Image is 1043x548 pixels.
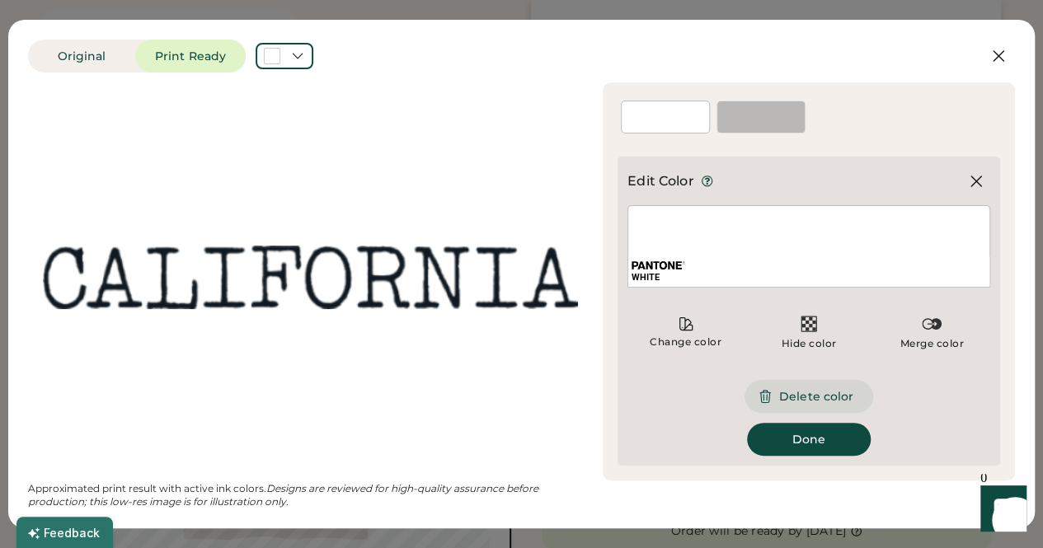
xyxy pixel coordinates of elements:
[627,171,694,191] div: Edit Color
[922,314,942,334] img: Merge%20Color.svg
[649,335,722,349] div: Change color
[965,474,1036,545] iframe: Front Chat
[900,337,965,350] div: Merge color
[28,482,593,508] div: Approximated print result with active ink colors.
[632,261,685,269] img: Pantone Logo
[28,482,541,508] em: Designs are reviewed for high-quality assurance before production; this low-res image is for illu...
[135,40,246,73] button: Print Ready
[632,271,986,283] div: WHITE
[747,423,871,456] button: Done
[799,314,819,334] img: Transparent.svg
[745,380,873,413] button: Delete color
[28,40,135,73] button: Original
[781,337,836,350] div: Hide color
